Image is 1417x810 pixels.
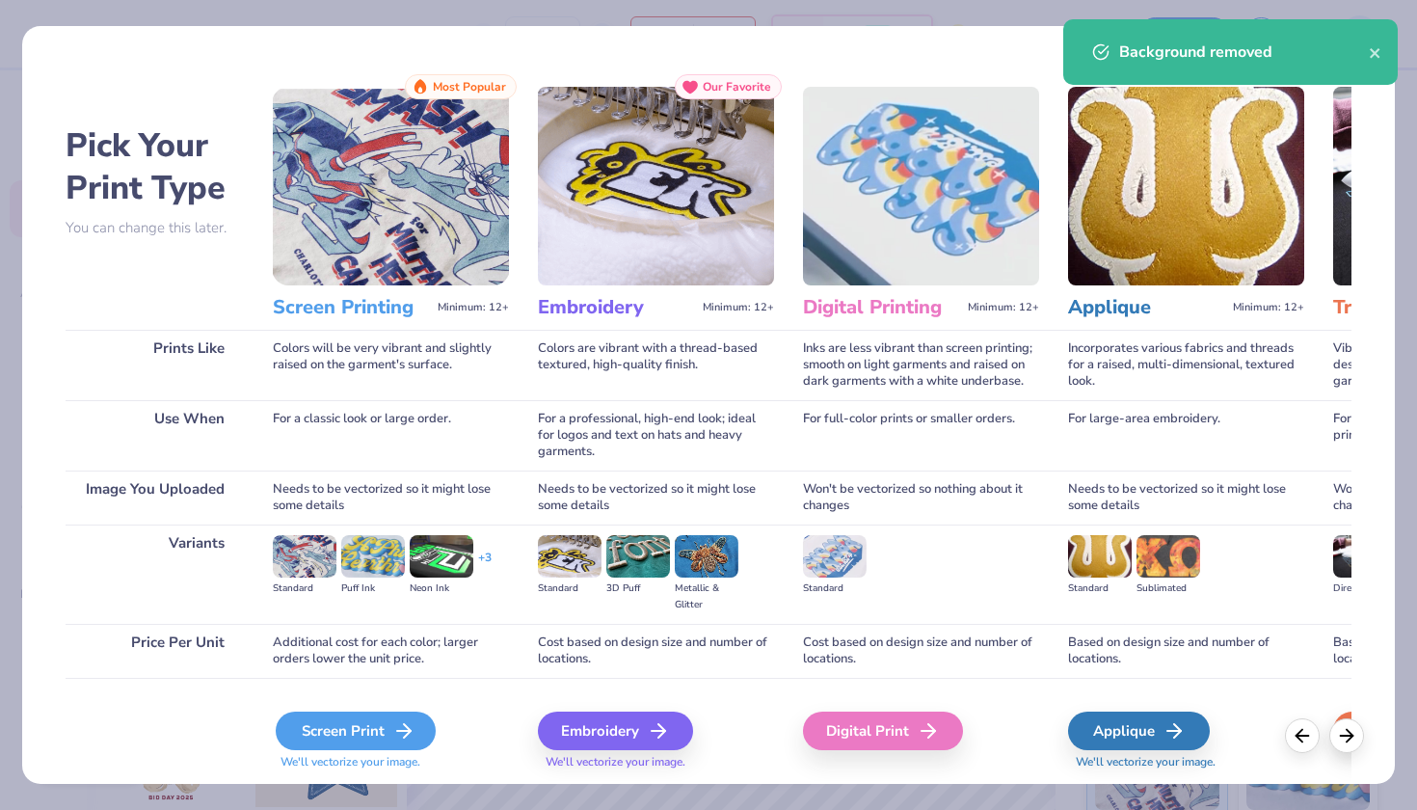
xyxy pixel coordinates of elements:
[803,624,1039,678] div: Cost based on design size and number of locations.
[803,535,867,578] img: Standard
[273,471,509,525] div: Needs to be vectorized so it might lose some details
[66,400,244,471] div: Use When
[66,471,244,525] div: Image You Uploaded
[968,301,1039,314] span: Minimum: 12+
[803,712,963,750] div: Digital Print
[1369,40,1382,64] button: close
[1068,580,1132,597] div: Standard
[66,330,244,400] div: Prints Like
[538,87,774,285] img: Embroidery
[66,220,244,236] p: You can change this later.
[606,580,670,597] div: 3D Puff
[1333,580,1397,597] div: Direct-to-film
[538,535,602,578] img: Standard
[341,535,405,578] img: Puff Ink
[538,712,693,750] div: Embroidery
[273,330,509,400] div: Colors will be very vibrant and slightly raised on the garment's surface.
[438,301,509,314] span: Minimum: 12+
[538,471,774,525] div: Needs to be vectorized so it might lose some details
[803,471,1039,525] div: Won't be vectorized so nothing about it changes
[66,525,244,624] div: Variants
[538,754,774,770] span: We'll vectorize your image.
[803,400,1039,471] div: For full-color prints or smaller orders.
[538,400,774,471] div: For a professional, high-end look; ideal for logos and text on hats and heavy garments.
[478,550,492,582] div: + 3
[1136,580,1200,597] div: Sublimated
[538,330,774,400] div: Colors are vibrant with a thread-based textured, high-quality finish.
[276,712,436,750] div: Screen Print
[1068,471,1304,525] div: Needs to be vectorized so it might lose some details
[410,580,473,597] div: Neon Ink
[703,80,771,94] span: Our Favorite
[273,295,430,320] h3: Screen Printing
[66,624,244,678] div: Price Per Unit
[433,80,506,94] span: Most Popular
[538,624,774,678] div: Cost based on design size and number of locations.
[675,580,738,613] div: Metallic & Glitter
[1068,295,1225,320] h3: Applique
[1068,535,1132,578] img: Standard
[273,624,509,678] div: Additional cost for each color; larger orders lower the unit price.
[1068,624,1304,678] div: Based on design size and number of locations.
[538,580,602,597] div: Standard
[1068,87,1304,285] img: Applique
[273,87,509,285] img: Screen Printing
[675,535,738,578] img: Metallic & Glitter
[803,580,867,597] div: Standard
[1068,400,1304,471] div: For large-area embroidery.
[341,580,405,597] div: Puff Ink
[803,330,1039,400] div: Inks are less vibrant than screen printing; smooth on light garments and raised on dark garments ...
[66,124,244,209] h2: Pick Your Print Type
[538,295,695,320] h3: Embroidery
[1333,535,1397,578] img: Direct-to-film
[273,580,336,597] div: Standard
[1233,301,1304,314] span: Minimum: 12+
[410,535,473,578] img: Neon Ink
[1068,712,1210,750] div: Applique
[1068,754,1304,770] span: We'll vectorize your image.
[606,535,670,578] img: 3D Puff
[1068,330,1304,400] div: Incorporates various fabrics and threads for a raised, multi-dimensional, textured look.
[273,535,336,578] img: Standard
[273,400,509,471] div: For a classic look or large order.
[1136,535,1200,578] img: Sublimated
[273,754,509,770] span: We'll vectorize your image.
[703,301,774,314] span: Minimum: 12+
[803,87,1039,285] img: Digital Printing
[1119,40,1369,64] div: Background removed
[803,295,960,320] h3: Digital Printing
